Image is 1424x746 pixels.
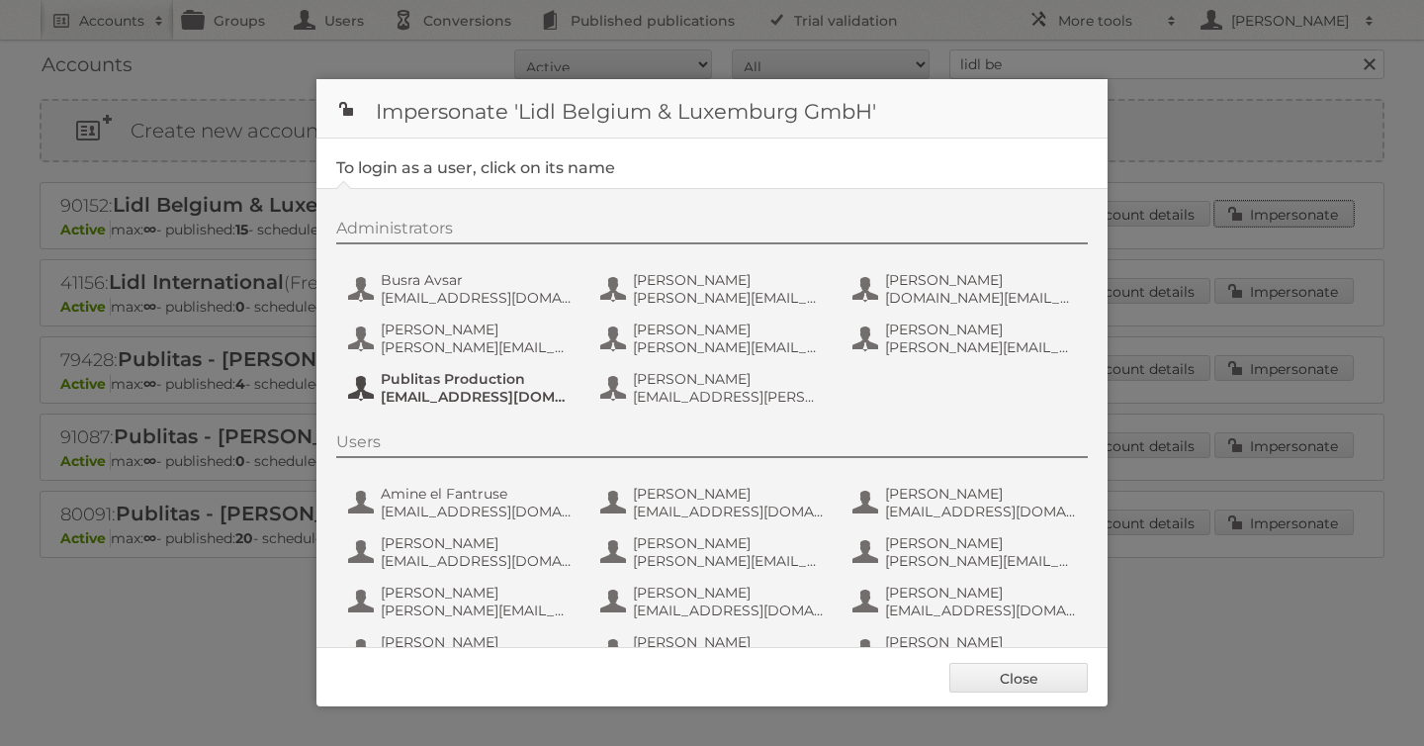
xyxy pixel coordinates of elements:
[633,370,825,388] span: [PERSON_NAME]
[381,602,573,619] span: [PERSON_NAME][EMAIL_ADDRESS][DOMAIN_NAME]
[633,602,825,619] span: [EMAIL_ADDRESS][DOMAIN_NAME]
[633,271,825,289] span: [PERSON_NAME]
[885,503,1077,520] span: [EMAIL_ADDRESS][DOMAIN_NAME]
[850,483,1083,522] button: [PERSON_NAME] [EMAIL_ADDRESS][DOMAIN_NAME]
[633,633,825,651] span: [PERSON_NAME]
[346,319,578,358] button: [PERSON_NAME] [PERSON_NAME][EMAIL_ADDRESS][DOMAIN_NAME]
[885,485,1077,503] span: [PERSON_NAME]
[885,552,1077,570] span: [PERSON_NAME][EMAIL_ADDRESS][PERSON_NAME][DOMAIN_NAME]
[598,368,831,408] button: [PERSON_NAME] [EMAIL_ADDRESS][PERSON_NAME][DOMAIN_NAME]
[346,368,578,408] button: Publitas Production [EMAIL_ADDRESS][DOMAIN_NAME]
[336,219,1088,244] div: Administrators
[381,503,573,520] span: [EMAIL_ADDRESS][DOMAIN_NAME]
[633,388,825,406] span: [EMAIL_ADDRESS][PERSON_NAME][DOMAIN_NAME]
[633,503,825,520] span: [EMAIL_ADDRESS][DOMAIN_NAME]
[885,289,1077,307] span: [DOMAIN_NAME][EMAIL_ADDRESS][DOMAIN_NAME]
[885,271,1077,289] span: [PERSON_NAME]
[885,338,1077,356] span: [PERSON_NAME][EMAIL_ADDRESS][DOMAIN_NAME]
[885,633,1077,651] span: [PERSON_NAME]
[885,602,1077,619] span: [EMAIL_ADDRESS][DOMAIN_NAME]
[381,485,573,503] span: Amine el Fantruse
[633,485,825,503] span: [PERSON_NAME]
[598,319,831,358] button: [PERSON_NAME] [PERSON_NAME][EMAIL_ADDRESS][DOMAIN_NAME]
[381,633,573,651] span: [PERSON_NAME]
[381,534,573,552] span: [PERSON_NAME]
[598,269,831,309] button: [PERSON_NAME] [PERSON_NAME][EMAIL_ADDRESS][DOMAIN_NAME]
[346,631,578,671] button: [PERSON_NAME] [PERSON_NAME][EMAIL_ADDRESS][PERSON_NAME][DOMAIN_NAME]
[850,269,1083,309] button: [PERSON_NAME] [DOMAIN_NAME][EMAIL_ADDRESS][DOMAIN_NAME]
[633,338,825,356] span: [PERSON_NAME][EMAIL_ADDRESS][DOMAIN_NAME]
[598,631,831,671] button: [PERSON_NAME] [PERSON_NAME][EMAIL_ADDRESS][DOMAIN_NAME]
[633,584,825,602] span: [PERSON_NAME]
[346,582,578,621] button: [PERSON_NAME] [PERSON_NAME][EMAIL_ADDRESS][DOMAIN_NAME]
[850,532,1083,572] button: [PERSON_NAME] [PERSON_NAME][EMAIL_ADDRESS][PERSON_NAME][DOMAIN_NAME]
[633,534,825,552] span: [PERSON_NAME]
[633,321,825,338] span: [PERSON_NAME]
[381,321,573,338] span: [PERSON_NAME]
[381,289,573,307] span: [EMAIL_ADDRESS][DOMAIN_NAME]
[633,552,825,570] span: [PERSON_NAME][EMAIL_ADDRESS][DOMAIN_NAME]
[598,483,831,522] button: [PERSON_NAME] [EMAIL_ADDRESS][DOMAIN_NAME]
[346,269,578,309] button: Busra Avsar [EMAIL_ADDRESS][DOMAIN_NAME]
[336,158,615,177] legend: To login as a user, click on its name
[885,321,1077,338] span: [PERSON_NAME]
[381,552,573,570] span: [EMAIL_ADDRESS][DOMAIN_NAME]
[633,289,825,307] span: [PERSON_NAME][EMAIL_ADDRESS][DOMAIN_NAME]
[336,432,1088,458] div: Users
[381,370,573,388] span: Publitas Production
[850,582,1083,621] button: [PERSON_NAME] [EMAIL_ADDRESS][DOMAIN_NAME]
[885,584,1077,602] span: [PERSON_NAME]
[598,582,831,621] button: [PERSON_NAME] [EMAIL_ADDRESS][DOMAIN_NAME]
[850,319,1083,358] button: [PERSON_NAME] [PERSON_NAME][EMAIL_ADDRESS][DOMAIN_NAME]
[381,271,573,289] span: Busra Avsar
[316,79,1108,139] h1: Impersonate 'Lidl Belgium & Luxemburg GmbH'
[381,584,573,602] span: [PERSON_NAME]
[381,338,573,356] span: [PERSON_NAME][EMAIL_ADDRESS][DOMAIN_NAME]
[346,483,578,522] button: Amine el Fantruse [EMAIL_ADDRESS][DOMAIN_NAME]
[598,532,831,572] button: [PERSON_NAME] [PERSON_NAME][EMAIL_ADDRESS][DOMAIN_NAME]
[949,663,1088,693] a: Close
[346,532,578,572] button: [PERSON_NAME] [EMAIL_ADDRESS][DOMAIN_NAME]
[381,388,573,406] span: [EMAIL_ADDRESS][DOMAIN_NAME]
[850,631,1083,671] button: [PERSON_NAME] [PERSON_NAME][EMAIL_ADDRESS][DOMAIN_NAME]
[885,534,1077,552] span: [PERSON_NAME]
